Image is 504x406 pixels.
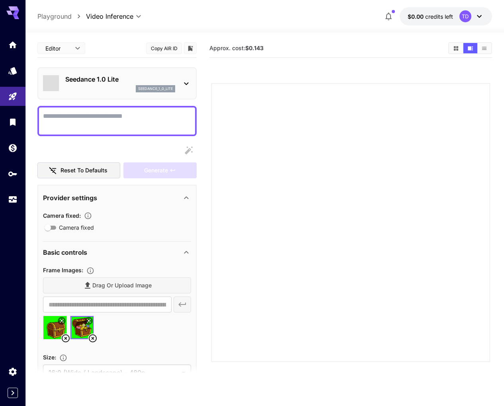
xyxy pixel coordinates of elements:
[43,212,81,219] span: Camera fixed :
[43,188,191,207] div: Provider settings
[448,42,492,54] div: Show media in grid viewShow media in video viewShow media in list view
[8,143,18,153] div: Wallet
[8,195,18,205] div: Usage
[86,12,133,21] span: Video Inference
[8,388,18,398] button: Expand sidebar
[43,71,191,96] div: Seedance 1.0 Liteseedance_1_0_lite
[408,12,453,21] div: $0.00
[138,86,173,92] p: seedance_1_0_lite
[56,354,70,362] button: Adjust the dimensions of the generated image by specifying its width and height in pixels, or sel...
[463,43,477,53] button: Show media in video view
[8,66,18,76] div: Models
[245,45,264,51] b: $0.143
[43,193,97,203] p: Provider settings
[59,223,94,232] span: Camera fixed
[37,162,120,179] button: Reset to defaults
[8,92,18,101] div: Playground
[425,13,453,20] span: credits left
[8,40,18,50] div: Home
[187,43,194,53] button: Add to library
[83,267,98,275] button: Upload frame images.
[408,13,425,20] span: $0.00
[459,10,471,22] div: TD
[43,248,87,257] p: Basic controls
[400,7,492,25] button: $0.00TD
[477,43,491,53] button: Show media in list view
[43,267,83,273] span: Frame Images :
[43,354,56,361] span: Size :
[8,117,18,127] div: Library
[45,44,70,53] span: Editor
[449,43,463,53] button: Show media in grid view
[8,367,18,377] div: Settings
[43,243,191,262] div: Basic controls
[146,43,182,54] button: Copy AIR ID
[65,74,175,84] p: Seedance 1.0 Lite
[37,12,86,21] nav: breadcrumb
[209,45,264,51] span: Approx. cost:
[37,12,72,21] a: Playground
[8,169,18,179] div: API Keys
